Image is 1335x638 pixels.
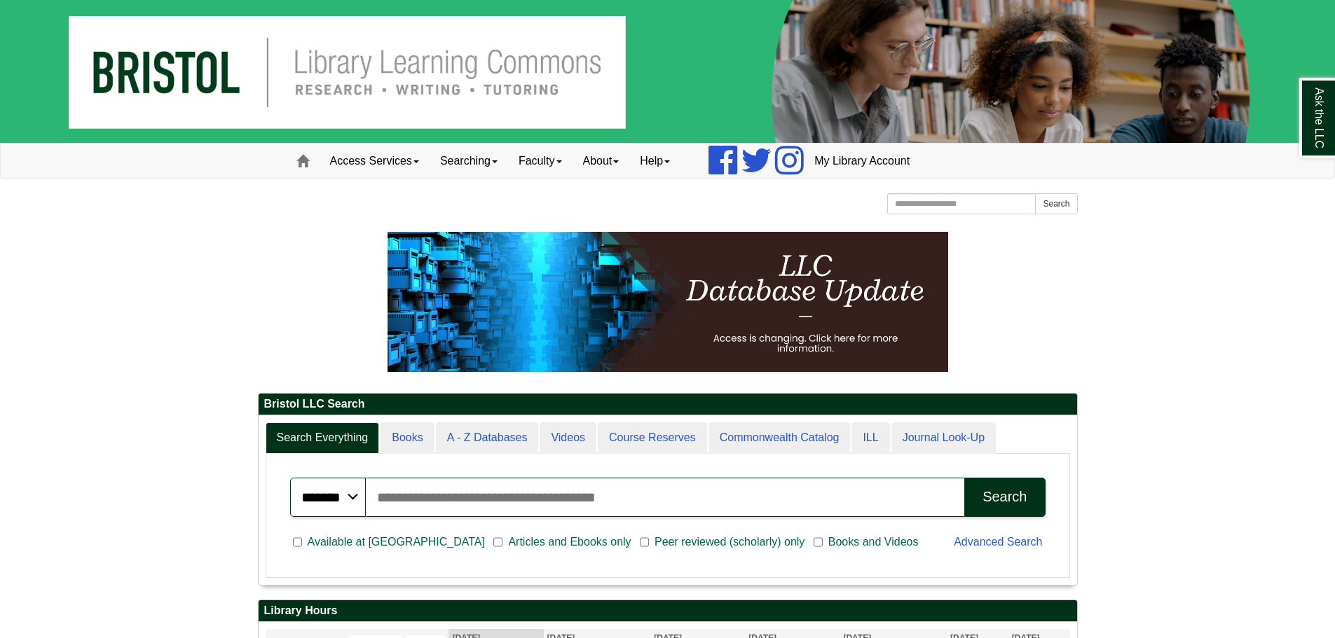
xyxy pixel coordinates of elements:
a: Searching [430,144,508,179]
input: Articles and Ebooks only [493,536,502,548]
a: Advanced Search [954,536,1042,548]
a: Search Everything [266,422,380,454]
input: Peer reviewed (scholarly) only [640,536,649,548]
div: Search [983,489,1027,505]
span: Articles and Ebooks only [502,534,636,550]
a: Access Services [320,144,430,179]
span: Books and Videos [823,534,924,550]
a: Videos [540,422,596,454]
span: Available at [GEOGRAPHIC_DATA] [302,534,491,550]
a: A - Z Databases [436,422,539,454]
input: Books and Videos [814,536,823,548]
a: Course Reserves [598,422,707,454]
h2: Library Hours [259,600,1077,622]
input: Available at [GEOGRAPHIC_DATA] [293,536,302,548]
a: About [573,144,630,179]
a: Journal Look-Up [891,422,996,454]
a: Commonwealth Catalog [708,422,851,454]
a: Faculty [508,144,573,179]
a: ILL [851,422,889,454]
span: Peer reviewed (scholarly) only [649,534,810,550]
a: Help [629,144,680,179]
a: Books [381,422,434,454]
h2: Bristol LLC Search [259,394,1077,415]
a: My Library Account [804,144,920,179]
button: Search [964,478,1045,517]
button: Search [1035,193,1077,214]
img: HTML tutorial [388,232,948,372]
